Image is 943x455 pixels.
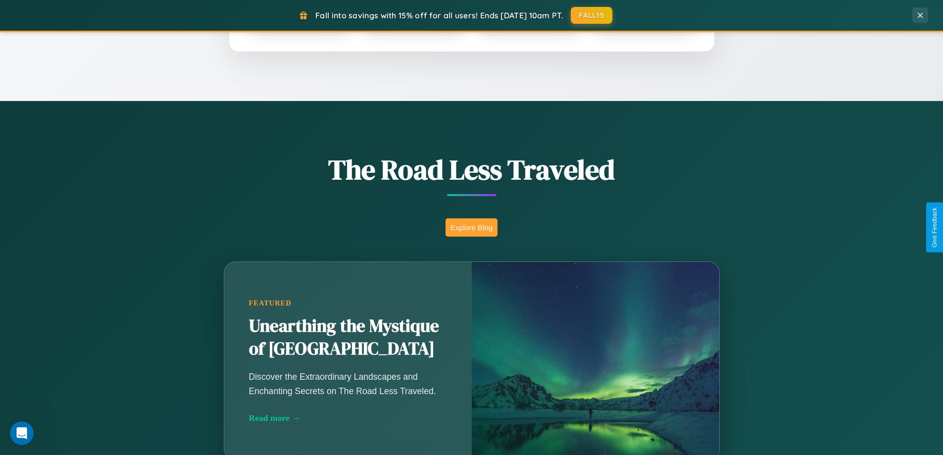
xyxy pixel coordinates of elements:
div: Give Feedback [931,207,938,248]
div: Read more → [249,413,447,423]
p: Discover the Extraordinary Landscapes and Enchanting Secrets on The Road Less Traveled. [249,370,447,398]
button: Explore Blog [446,218,497,237]
iframe: Intercom live chat [10,421,34,445]
span: Fall into savings with 15% off for all users! Ends [DATE] 10am PT. [315,10,563,20]
div: Featured [249,299,447,307]
button: FALL15 [571,7,612,24]
h1: The Road Less Traveled [175,151,769,189]
h2: Unearthing the Mystique of [GEOGRAPHIC_DATA] [249,315,447,360]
